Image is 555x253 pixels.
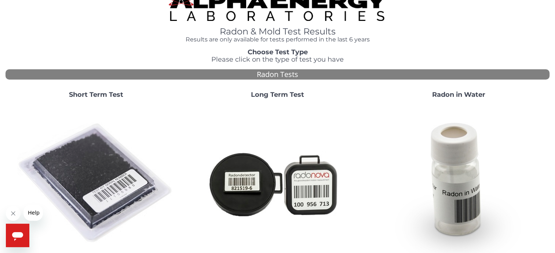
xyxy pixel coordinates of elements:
[69,91,123,99] strong: Short Term Test
[251,91,304,99] strong: Long Term Test
[432,91,485,99] strong: Radon in Water
[248,48,308,56] strong: Choose Test Type
[6,206,21,221] iframe: Close message
[169,36,386,43] h4: Results are only available for tests performed in the last 6 years
[211,55,344,63] span: Please click on the type of test you have
[169,27,386,36] h1: Radon & Mold Test Results
[6,69,549,80] div: Radon Tests
[6,224,29,247] iframe: Button to launch messaging window
[23,205,43,221] iframe: Message from company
